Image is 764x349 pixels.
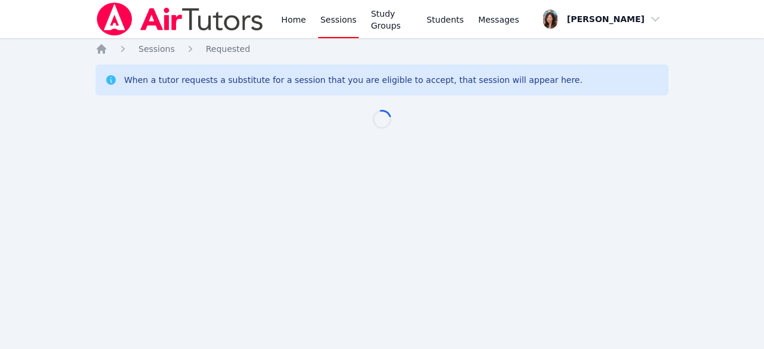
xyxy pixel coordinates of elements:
a: Requested [206,43,250,55]
span: Messages [478,14,519,26]
a: Sessions [138,43,175,55]
span: Requested [206,44,250,54]
img: Air Tutors [95,2,264,36]
div: When a tutor requests a substitute for a session that you are eligible to accept, that session wi... [124,74,583,86]
span: Sessions [138,44,175,54]
nav: Breadcrumb [95,43,668,55]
